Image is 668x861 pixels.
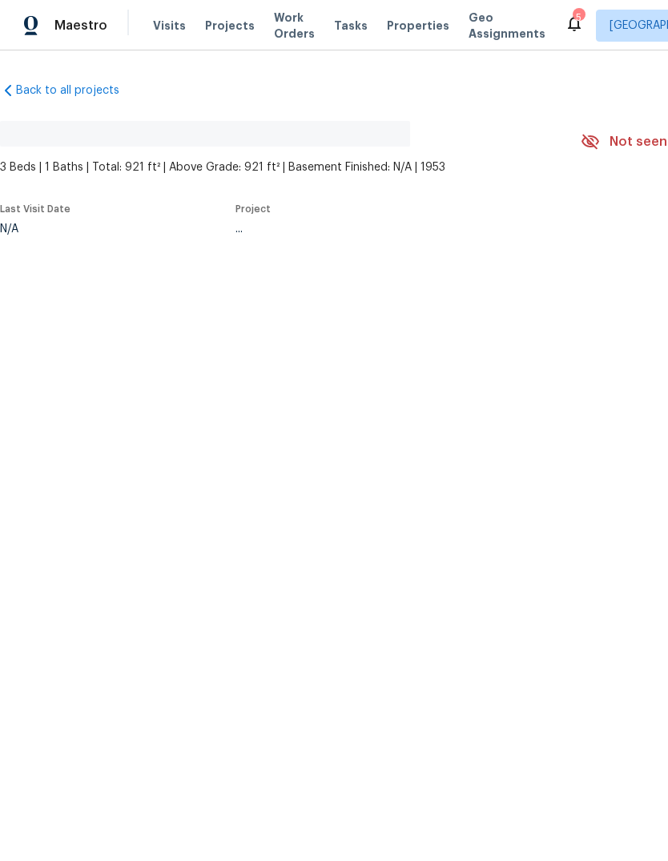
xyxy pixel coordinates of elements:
[274,10,315,42] span: Work Orders
[153,18,186,34] span: Visits
[573,10,584,26] div: 5
[235,204,271,214] span: Project
[387,18,449,34] span: Properties
[469,10,545,42] span: Geo Assignments
[54,18,107,34] span: Maestro
[235,223,543,235] div: ...
[205,18,255,34] span: Projects
[334,20,368,31] span: Tasks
